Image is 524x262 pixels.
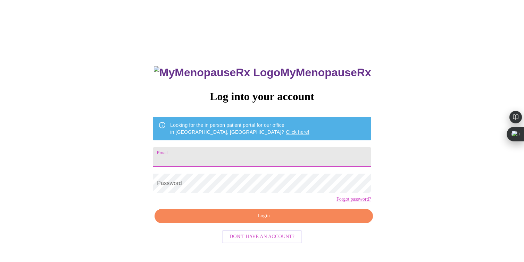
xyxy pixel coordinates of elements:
[170,119,309,138] div: Looking for the in person patient portal for our office in [GEOGRAPHIC_DATA], [GEOGRAPHIC_DATA]?
[286,129,309,135] a: Click here!
[222,230,302,244] button: Don't have an account?
[154,66,280,79] img: MyMenopauseRx Logo
[155,209,373,223] button: Login
[230,233,294,241] span: Don't have an account?
[154,66,371,79] h3: MyMenopauseRx
[153,90,371,103] h3: Log into your account
[163,212,365,220] span: Login
[336,196,371,202] a: Forgot password?
[220,233,304,239] a: Don't have an account?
